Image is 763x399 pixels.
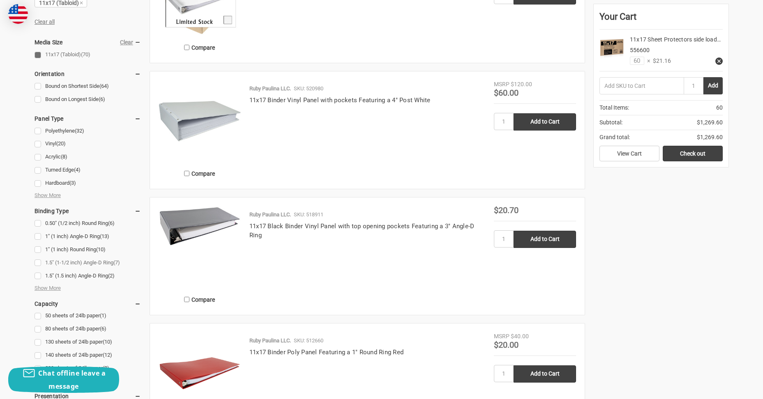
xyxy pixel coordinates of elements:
a: View Cart [599,146,659,161]
p: SKU: 512660 [294,337,323,345]
a: 200 sheets of 24lb paper [35,363,141,374]
span: $60.00 [494,88,519,98]
a: 0.50" (1/2 inch) Round Ring [35,218,141,229]
span: (6) [100,326,106,332]
a: Clear all [35,18,55,25]
p: SKU: 520980 [294,85,323,93]
input: Compare [184,45,189,50]
a: 80 sheets of 24lb paper [35,323,141,335]
input: Add to Cart [514,113,576,131]
span: $20.70 [494,205,519,215]
button: Chat offline leave a message [8,367,119,393]
p: Ruby Paulina LLC. [249,211,291,219]
span: (10) [96,246,106,252]
span: Show More [35,191,61,199]
label: Compare [159,167,241,180]
button: Add [703,77,723,94]
div: Your Cart [599,10,723,30]
span: 556600 [630,47,650,53]
a: 11x17 Binder Poly Panel Featuring a 1" Round Ring Red [249,349,403,356]
a: Vinyl [35,138,141,149]
a: Turned Edge [35,165,141,176]
a: 130 sheets of 24lb paper [35,337,141,348]
a: Polyethylene [35,126,141,137]
p: Ruby Paulina LLC. [249,337,291,345]
span: (10) [103,339,112,345]
span: $20.00 [494,340,519,350]
h5: Media Size [35,37,141,47]
h5: Orientation [35,69,141,79]
span: $120.00 [511,81,532,87]
span: 60 [716,103,723,112]
div: MSRP [494,332,509,341]
input: Compare [184,171,189,176]
span: (2) [108,273,115,279]
a: Bound on Shortest Side [35,81,141,92]
span: $1,269.60 [697,118,723,127]
a: 50 sheets of 24lb paper [35,310,141,321]
a: Bound on Longest Side [35,94,141,105]
a: 11x17 Black Binder Vinyl Panel with top opening pockets Featuring a 3" Angle-D Ring [249,222,475,239]
span: (70) [81,51,90,57]
h5: Capacity [35,299,141,309]
span: $21.16 [650,57,671,65]
label: Compare [159,41,241,54]
span: (32) [75,128,84,134]
span: (13) [100,233,109,239]
span: (8) [61,154,67,160]
span: (12) [103,352,112,358]
span: $40.00 [511,333,529,339]
a: Clear [120,39,133,46]
a: 11x17 Black Binder Vinyl Panel with top opening pockets Featuring a 3" Angle-D Ring [159,206,241,288]
span: Chat offline leave a message [38,369,106,391]
a: 11x17 (Tabloid) [35,49,141,60]
span: Subtotal: [599,118,622,127]
span: (6) [108,220,115,226]
a: 11x17 Sheet Protectors side load… [630,36,721,43]
a: Check out [663,146,723,161]
a: Acrylic [35,151,141,163]
p: Ruby Paulina LLC. [249,85,291,93]
span: (20) [56,140,66,147]
h5: Binding Type [35,206,141,216]
img: duty and tax information for United States [8,4,28,24]
span: (3) [69,180,76,186]
span: (1) [100,312,106,319]
input: Add SKU to Cart [599,77,684,94]
span: (4) [74,167,81,173]
a: 1" (1 inch) Angle-D Ring [35,231,141,242]
span: Show More [35,284,61,292]
a: 1.5" (1.5 inch) Angle-D Ring [35,271,141,282]
iframe: Google Customer Reviews [695,377,763,399]
span: Grand total: [599,133,630,142]
span: (7) [113,259,120,266]
input: Compare [184,297,189,302]
input: Add to Cart [514,365,576,383]
p: SKU: 518911 [294,211,323,219]
a: Hardboard [35,178,141,189]
a: 1.5" (1-1/2 inch) Angle-D Ring [35,257,141,268]
label: Compare [159,293,241,306]
img: 11x17 Binder Vinyl Panel with pockets Featuring a 4" Post White [159,80,241,162]
span: (64) [99,83,109,89]
div: MSRP [494,80,509,89]
img: 11x17 Sheet Protectors side loading with 3-holes 25 Sleeves Durable Archival safe Crystal Clear [599,35,624,60]
span: × [644,57,650,65]
a: 1" (1 inch) Round Ring [35,244,141,255]
img: 11x17 Black Binder Vinyl Panel with top opening pockets Featuring a 3" Angle-D Ring [159,206,241,246]
span: (6) [99,96,105,102]
span: $1,269.60 [697,133,723,142]
a: 11x17 Binder Vinyl Panel with pockets Featuring a 4" Post White [249,96,431,104]
h5: Panel Type [35,114,141,124]
a: 140 sheets of 24lb paper [35,350,141,361]
span: Total Items: [599,103,629,112]
input: Add to Cart [514,231,576,248]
